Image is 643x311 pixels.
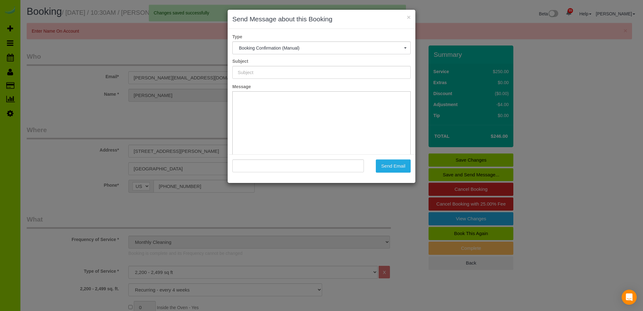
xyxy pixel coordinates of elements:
iframe: Rich Text Editor, editor1 [233,92,410,190]
label: Message [228,83,415,90]
label: Type [228,34,415,40]
button: Send Email [376,159,411,173]
label: Subject [228,58,415,64]
h3: Send Message about this Booking [232,14,411,24]
div: Open Intercom Messenger [622,290,637,305]
span: Booking Confirmation (Manual) [239,46,404,51]
button: × [407,14,411,20]
button: Booking Confirmation (Manual) [232,41,411,54]
input: Subject [232,66,411,79]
